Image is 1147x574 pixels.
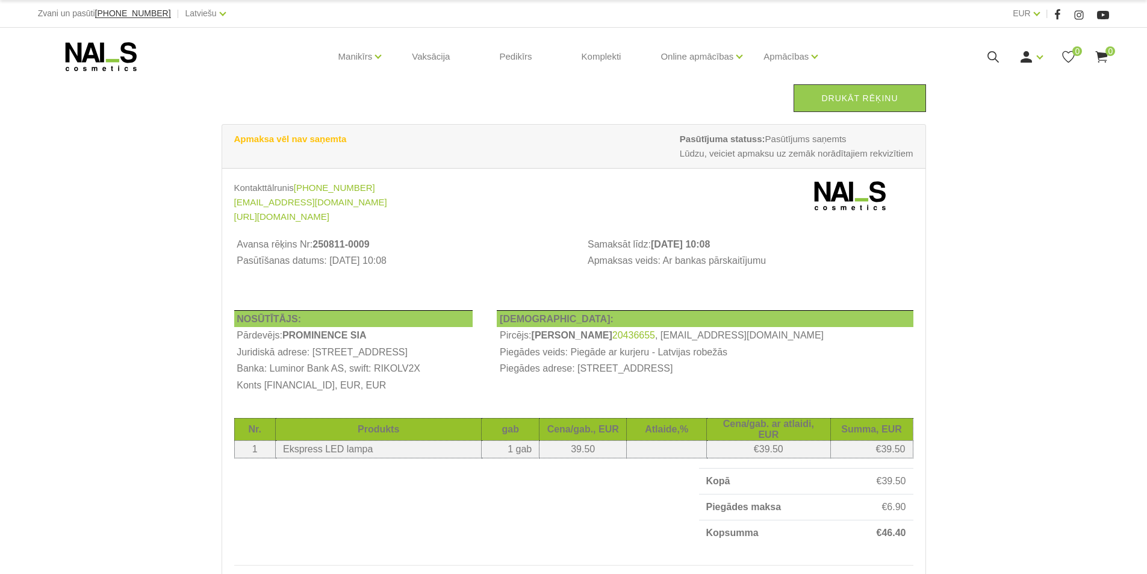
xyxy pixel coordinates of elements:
[680,134,765,144] strong: Pasūtījuma statuss:
[539,418,627,440] th: Cena/gab., EUR
[881,502,887,512] span: €
[830,440,913,458] td: €39.50
[338,33,373,81] a: Manikīrs
[482,418,539,440] th: gab
[490,28,541,86] a: Pedikīrs
[1046,6,1048,21] span: |
[585,236,913,253] th: Samaksāt līdz:
[234,210,329,224] a: [URL][DOMAIN_NAME]
[585,253,913,270] td: Apmaksas veids: Ar bankas pārskaitījumu
[38,6,171,21] div: Zvani un pasūti
[312,239,369,249] b: 250811-0009
[234,195,387,210] a: [EMAIL_ADDRESS][DOMAIN_NAME]
[539,440,627,458] td: 39.50
[877,528,882,538] span: €
[497,361,913,378] td: Piegādes adrese: [STREET_ADDRESS]
[282,330,367,340] b: PROMINENCE SIA
[830,418,913,440] th: Summa, EUR
[275,418,481,440] th: Produkts
[234,418,275,440] th: Nr.
[294,181,375,195] a: [PHONE_NUMBER]
[661,33,733,81] a: Online apmācības
[706,528,759,538] strong: Kopsumma
[234,377,473,394] th: Konts [FINANCIAL_ID], EUR, EUR
[794,84,925,112] a: Drukāt rēķinu
[234,181,565,195] div: Kontakttālrunis
[707,418,830,440] th: Cena/gab. ar atlaidi, EUR
[95,9,171,18] a: [PHONE_NUMBER]
[1105,46,1115,56] span: 0
[497,327,913,344] td: Pircējs: , [EMAIL_ADDRESS][DOMAIN_NAME]
[234,310,473,327] th: NOSŪTĪTĀJS:
[1094,49,1109,64] a: 0
[234,361,473,378] th: Banka: Luminor Bank AS, swift: RIKOLV2X
[1061,49,1076,64] a: 0
[612,330,655,341] a: 20436655
[482,440,539,458] td: 1 gab
[877,476,882,486] span: €
[234,327,473,344] td: Pārdevējs:
[234,344,473,361] th: Juridiskā adrese: [STREET_ADDRESS]
[532,330,612,340] b: [PERSON_NAME]
[234,269,561,286] td: Avansa rēķins izdrukāts: [DATE] 10:08:39
[1013,6,1031,20] a: EUR
[707,440,830,458] td: €39.50
[572,28,631,86] a: Komplekti
[706,502,782,512] strong: Piegādes maksa
[234,440,275,458] td: 1
[651,239,710,249] b: [DATE] 10:08
[627,418,707,440] th: Atlaide,%
[706,476,730,486] strong: Kopā
[95,8,171,18] span: [PHONE_NUMBER]
[234,236,561,253] th: Avansa rēķins Nr:
[680,132,913,161] span: Pasūtījums saņemts Lūdzu, veiciet apmaksu uz zemāk norādītajiem rekvizītiem
[881,476,906,486] span: 39.50
[497,310,913,327] th: [DEMOGRAPHIC_DATA]:
[497,344,913,361] td: Piegādes veids: Piegāde ar kurjeru - Latvijas robežās
[402,28,459,86] a: Vaksācija
[275,440,481,458] td: Ekspress LED lampa
[881,528,906,538] span: 46.40
[887,502,906,512] span: 6.90
[234,134,347,144] strong: Apmaksa vēl nav saņemta
[763,33,809,81] a: Apmācības
[1072,46,1082,56] span: 0
[177,6,179,21] span: |
[234,253,561,270] td: Pasūtīšanas datums: [DATE] 10:08
[185,6,217,20] a: Latviešu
